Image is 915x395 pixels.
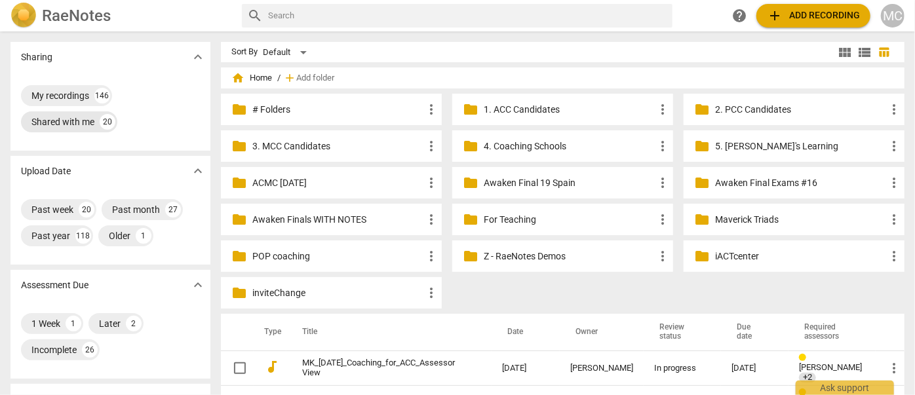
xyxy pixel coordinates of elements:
[21,278,88,292] p: Assessment Due
[252,176,423,190] p: ACMC June 2025
[715,140,886,153] p: 5. Matthew's Learning
[10,3,231,29] a: LogoRaeNotes
[109,229,130,242] div: Older
[31,317,60,330] div: 1 Week
[721,314,788,350] th: Due date
[268,5,667,26] input: Search
[231,102,247,117] span: folder
[190,277,206,293] span: expand_more
[302,358,455,378] a: MK_[DATE]_Coaching_for_ACC_Assessor View
[277,73,281,83] span: /
[655,138,671,154] span: more_vert
[94,88,110,103] div: 146
[252,140,423,153] p: 3. MCC Candidates
[263,42,311,63] div: Default
[283,71,296,85] span: add
[21,164,71,178] p: Upload Date
[463,102,478,117] span: folder
[31,115,94,128] div: Shared with me
[231,248,247,264] span: folder
[570,364,633,373] div: [PERSON_NAME]
[728,4,751,28] a: Help
[654,364,711,373] div: In progress
[252,103,423,117] p: # Folders
[252,286,423,300] p: inviteChange
[799,362,862,372] span: [PERSON_NAME]
[788,314,876,350] th: Required assessors
[886,175,902,191] span: more_vert
[31,343,77,356] div: Incomplete
[835,43,855,62] button: Tile view
[296,73,334,83] span: Add folder
[837,45,853,60] span: view_module
[423,285,439,301] span: more_vert
[231,47,258,57] div: Sort By
[79,202,94,217] div: 20
[694,138,710,154] span: folder
[655,102,671,117] span: more_vert
[694,212,710,227] span: folder
[252,250,423,263] p: POP coaching
[484,140,655,153] p: 4. Coaching Schools
[165,202,181,217] div: 27
[42,7,111,25] h2: RaeNotes
[484,250,655,263] p: Z - RaeNotes Demos
[112,203,160,216] div: Past month
[75,228,91,244] div: 118
[423,102,439,117] span: more_vert
[463,248,478,264] span: folder
[231,175,247,191] span: folder
[188,47,208,67] button: Show more
[423,138,439,154] span: more_vert
[286,314,492,350] th: Title
[463,212,478,227] span: folder
[799,373,816,383] span: +2
[731,8,747,24] span: help
[190,163,206,179] span: expand_more
[878,46,891,58] span: table_chart
[188,161,208,181] button: Show more
[423,212,439,227] span: more_vert
[82,342,98,358] div: 26
[644,314,721,350] th: Review status
[247,8,263,24] span: search
[190,49,206,65] span: expand_more
[715,103,886,117] p: 2. PCC Candidates
[254,314,286,350] th: Type
[492,314,560,350] th: Date
[715,213,886,227] p: Maverick Triads
[715,250,886,263] p: iACTcenter
[857,45,872,60] span: view_list
[886,102,902,117] span: more_vert
[31,229,70,242] div: Past year
[731,364,778,373] div: [DATE]
[767,8,860,24] span: Add recording
[715,176,886,190] p: Awaken Final Exams #16
[423,175,439,191] span: more_vert
[767,8,783,24] span: add
[886,248,902,264] span: more_vert
[886,212,902,227] span: more_vert
[881,4,905,28] div: MC
[231,138,247,154] span: folder
[799,353,811,363] span: Review status: in progress
[252,213,423,227] p: Awaken Finals WITH NOTES
[492,350,560,386] td: [DATE]
[560,314,644,350] th: Owner
[66,316,81,331] div: 1
[756,4,870,28] button: Upload
[655,248,671,264] span: more_vert
[264,359,280,375] span: audiotrack
[694,175,710,191] span: folder
[874,43,894,62] button: Table view
[484,213,655,227] p: For Teaching
[463,175,478,191] span: folder
[855,43,874,62] button: List view
[231,71,244,85] span: home
[694,248,710,264] span: folder
[655,212,671,227] span: more_vert
[231,71,272,85] span: Home
[886,360,902,376] span: more_vert
[886,138,902,154] span: more_vert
